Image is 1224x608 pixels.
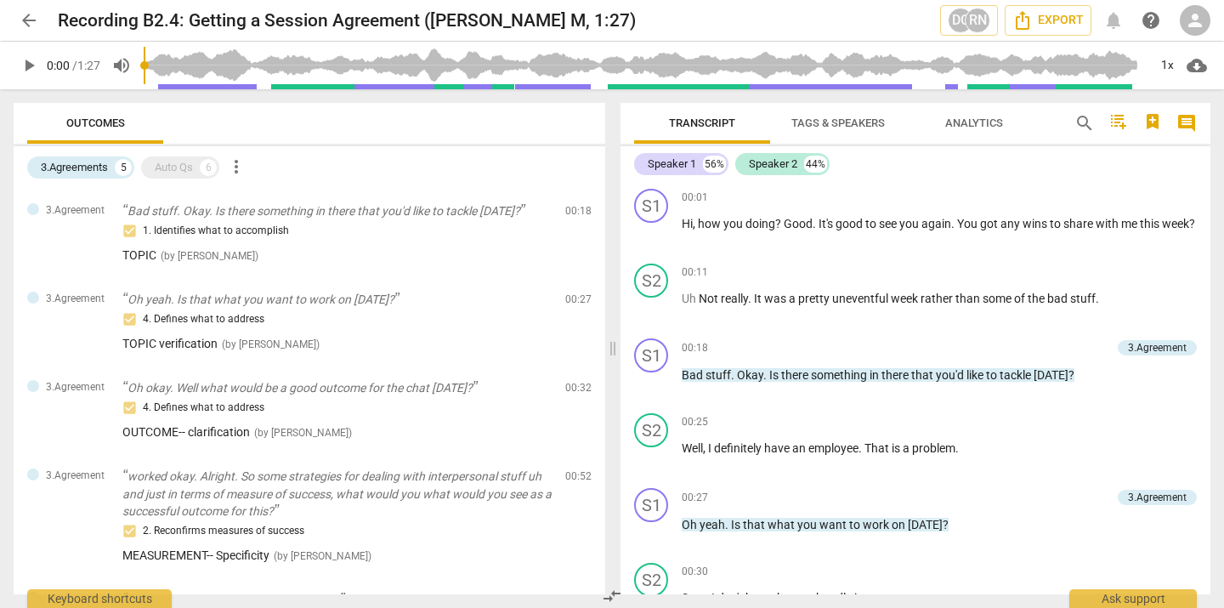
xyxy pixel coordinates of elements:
[1000,368,1034,382] span: tackle
[122,337,218,350] span: TOPIC verification
[122,425,250,439] span: OUTCOME-- clarification
[980,217,1000,230] span: got
[764,292,789,305] span: was
[58,10,636,31] h2: Recording B2.4: Getting a Session Agreement ([PERSON_NAME] M, 1:27)
[1074,113,1095,134] span: search
[819,217,836,230] span: It's
[912,441,955,455] span: problem
[731,368,737,382] span: .
[682,341,708,355] span: 00:18
[682,415,708,429] span: 00:25
[711,591,717,605] span: I
[155,159,193,176] div: Auto Qs
[634,338,668,372] div: Change speaker
[14,50,44,81] button: Play
[1069,589,1197,608] div: Ask support
[721,292,748,305] span: really
[891,292,921,305] span: week
[955,292,983,305] span: than
[682,518,700,531] span: Oh
[768,518,797,531] span: what
[945,116,1003,129] span: Analytics
[1140,217,1162,230] span: this
[921,217,951,230] span: again
[682,441,703,455] span: Well
[72,59,100,72] span: / 1:27
[781,368,811,382] span: there
[936,368,966,382] span: you'd
[1128,490,1187,505] div: 3.Agreement
[745,591,777,605] span: know
[698,217,723,230] span: how
[122,379,552,397] p: Oh okay. Well what would be a good outcome for the chat [DATE]?
[46,469,105,483] span: 3.Agreement
[565,469,592,484] span: 00:52
[708,441,714,455] span: I
[957,217,980,230] span: You
[226,156,246,177] span: more_vert
[1141,10,1161,31] span: help
[1005,5,1091,36] button: Export
[1189,217,1195,230] span: ?
[682,491,708,505] span: 00:27
[122,468,552,520] p: worked okay. Alright. So some strategies for dealing with interpersonal stuff uh and just in term...
[46,203,105,218] span: 3.Agreement
[819,518,849,531] span: want
[1128,340,1187,355] div: 3.Agreement
[682,190,708,205] span: 00:01
[634,488,668,522] div: Change speaker
[879,217,899,230] span: see
[966,368,986,382] span: like
[1047,292,1070,305] span: bad
[870,368,881,382] span: in
[899,217,921,230] span: you
[763,368,769,382] span: .
[634,264,668,298] div: Change speaker
[1096,292,1099,305] span: .
[1151,52,1183,79] div: 1x
[111,55,132,76] span: volume_up
[1105,110,1132,137] button: Add TOC
[863,518,892,531] span: work
[754,292,764,305] span: It
[1028,292,1047,305] span: the
[41,159,108,176] div: 3.Agreements
[565,293,592,307] span: 00:27
[948,8,973,33] div: DG
[777,591,802,605] span: how
[1136,5,1166,36] a: Help
[911,368,936,382] span: that
[115,159,132,176] div: 5
[743,518,768,531] span: that
[682,565,708,579] span: 00:30
[634,189,668,223] div: Change speaker
[1187,55,1207,76] span: cloud_download
[836,217,865,230] span: good
[881,368,911,382] span: there
[723,217,745,230] span: you
[1162,217,1189,230] span: week
[1176,113,1197,134] span: comment
[200,159,217,176] div: 6
[1121,217,1140,230] span: me
[748,292,754,305] span: .
[745,217,775,230] span: doing
[682,368,705,382] span: Bad
[864,441,892,455] span: That
[951,217,957,230] span: .
[682,217,693,230] span: Hi
[1063,217,1096,230] span: share
[784,217,813,230] span: Good
[858,441,864,455] span: .
[1096,217,1121,230] span: with
[865,217,879,230] span: to
[1023,217,1050,230] span: wins
[705,368,731,382] span: stuff
[737,368,763,382] span: Okay
[222,338,320,350] span: ( by [PERSON_NAME] )
[792,441,808,455] span: an
[986,368,1000,382] span: to
[19,55,39,76] span: play_arrow
[565,204,592,219] span: 00:18
[699,292,721,305] span: Not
